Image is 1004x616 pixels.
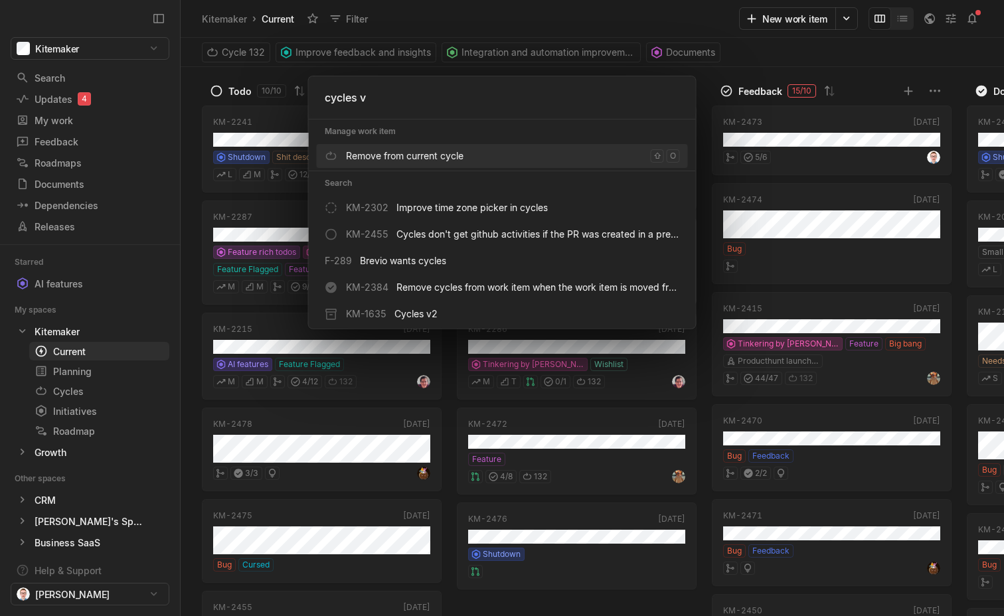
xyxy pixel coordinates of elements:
[325,254,352,268] span: F-289
[319,122,696,141] div: Manage work item
[346,307,386,321] span: KM-1635
[394,307,438,321] span: Cycles v2
[667,149,680,163] kbd: o
[346,200,388,214] span: KM-2302
[396,200,548,214] span: Improve time zone picker in cycles
[651,149,664,163] kbd: ⇧
[396,280,680,294] span: Remove cycles from work item when the work item is moved from the current board to the planning b...
[346,227,388,241] span: KM-2455
[346,280,388,294] span: KM-2384
[396,227,680,241] span: Cycles don't get github activities if the PR was created in a previous cycle
[309,76,696,116] input: Command and search...
[360,254,446,268] span: Brevio wants cycles
[346,144,643,168] div: Remove from current cycle
[319,174,696,193] div: Search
